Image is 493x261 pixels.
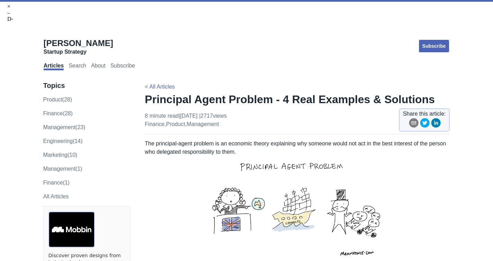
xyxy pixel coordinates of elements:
[110,63,135,70] a: Subscribe
[44,38,113,55] a: [PERSON_NAME]Startup Strategy
[187,121,219,127] a: management
[43,166,82,172] a: Management(1)
[431,118,441,130] button: linkedin
[43,81,130,90] h3: Topics
[145,112,227,128] p: 8 minute read | [DATE] , ,
[43,193,69,199] a: All Articles
[43,138,83,144] a: engineering(14)
[145,92,450,106] h1: Principal Agent Problem - 4 Real Examples & Solutions
[420,118,430,130] button: twitter
[7,16,13,22] span: D-
[91,63,106,70] a: About
[44,63,64,70] a: Articles
[7,3,486,10] div: ×
[7,10,486,16] div: –
[43,152,77,158] a: marketing(10)
[43,97,72,102] a: product(28)
[418,39,450,53] a: Subscribe
[145,84,175,90] a: < All Articles
[403,110,446,118] span: Share this article:
[44,38,113,48] span: [PERSON_NAME]
[166,121,185,127] a: product
[43,110,73,116] a: finance(28)
[199,113,227,119] span: | 2717 views
[69,63,86,70] a: Search
[409,118,419,130] button: email
[48,211,95,247] img: ads via Carbon
[43,124,85,130] a: management(23)
[145,121,165,127] a: finance
[44,48,113,55] div: Startup Strategy
[7,28,486,35] div: No Author. xx-xx-xxxx. Principal Agent Problem. No Publication. [URL][DOMAIN_NAME]
[43,180,70,186] a: Finance(1)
